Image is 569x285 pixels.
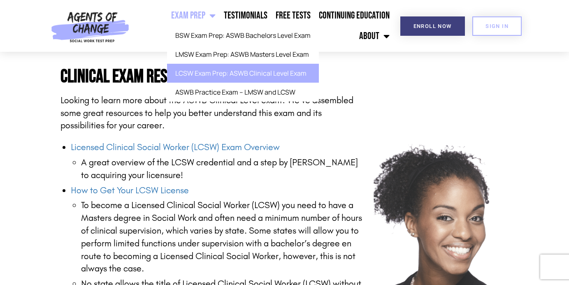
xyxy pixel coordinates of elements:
a: LCSW Exam Prep: ASWB Clinical Level Exam [167,64,319,83]
h4: Clinical Exam Resources [60,67,365,86]
li: A great overview of the LCSW credential and a step by [PERSON_NAME] to acquiring your licensure! [81,156,365,182]
a: Testimonials [220,5,272,26]
a: How to Get Your LCSW License [71,185,189,196]
a: Exam Prep [167,5,220,26]
a: SIGN IN [472,16,522,36]
a: BSW Exam Prep: ASWB Bachelors Level Exam [167,26,319,45]
a: Continuing Education [315,5,394,26]
a: Free Tests [272,5,315,26]
p: Looking to learn more about the ASWB Clinical Level exam? We’ve assembled some great resources to... [60,94,365,132]
a: Licensed Clinical Social Worker (LCSW) Exam Overview [71,142,280,153]
a: About [355,26,394,46]
span: SIGN IN [485,23,509,29]
a: Enroll Now [400,16,465,36]
p: To become a Licensed Clinical Social Worker (LCSW) you need to have a Masters degree in Social Wo... [81,199,365,275]
nav: Menu [133,5,394,46]
span: Enroll Now [413,23,452,29]
a: ASWB Practice Exam – LMSW and LCSW [167,83,319,102]
a: LMSW Exam Prep: ASWB Masters Level Exam [167,45,319,64]
ul: Exam Prep [167,26,319,102]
